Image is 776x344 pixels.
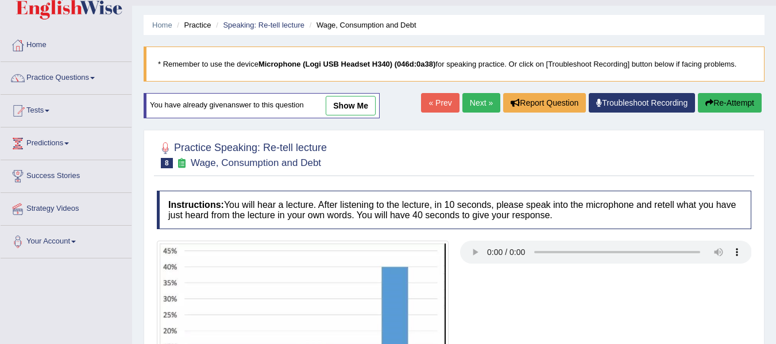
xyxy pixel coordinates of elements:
[144,47,765,82] blockquote: * Remember to use the device for speaking practice. Or click on [Troubleshoot Recording] button b...
[144,93,380,118] div: You have already given answer to this question
[152,21,172,29] a: Home
[589,93,695,113] a: Troubleshoot Recording
[191,157,321,168] small: Wage, Consumption and Debt
[168,200,224,210] b: Instructions:
[1,29,132,58] a: Home
[1,160,132,189] a: Success Stories
[1,226,132,254] a: Your Account
[1,95,132,123] a: Tests
[421,93,459,113] a: « Prev
[503,93,586,113] button: Report Question
[1,193,132,222] a: Strategy Videos
[223,21,304,29] a: Speaking: Re-tell lecture
[326,96,376,115] a: show me
[698,93,762,113] button: Re-Attempt
[307,20,416,30] li: Wage, Consumption and Debt
[157,191,751,229] h4: You will hear a lecture. After listening to the lecture, in 10 seconds, please speak into the mic...
[1,127,132,156] a: Predictions
[157,140,327,168] h2: Practice Speaking: Re-tell lecture
[1,62,132,91] a: Practice Questions
[462,93,500,113] a: Next »
[176,158,188,169] small: Exam occurring question
[174,20,211,30] li: Practice
[258,60,435,68] b: Microphone (Logi USB Headset H340) (046d:0a38)
[161,158,173,168] span: 8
